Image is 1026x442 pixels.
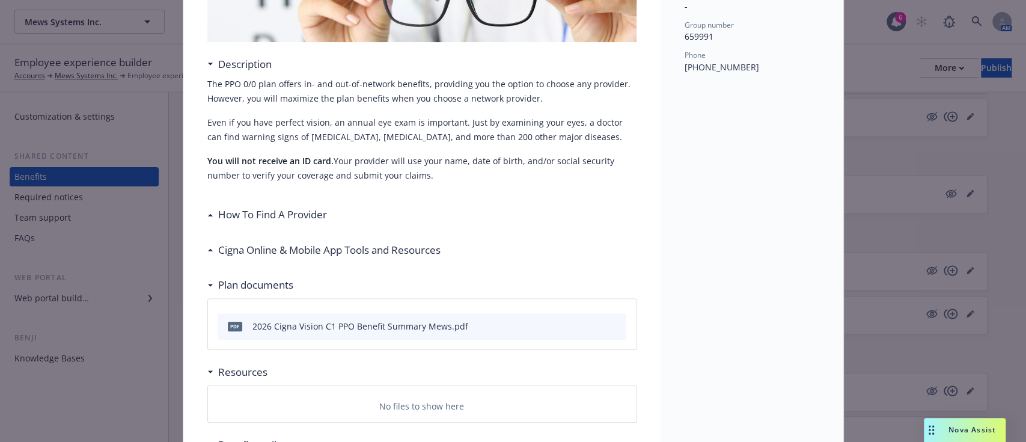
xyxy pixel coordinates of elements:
button: download file [591,320,601,333]
p: The PPO 0/0 plan offers in- and out-of-network benefits, providing you the option to choose any p... [207,77,637,106]
div: Drag to move [924,418,939,442]
h3: Cigna Online & Mobile App Tools and Resources [218,242,441,258]
button: Nova Assist [924,418,1006,442]
h3: How To Find A Provider [218,207,327,223]
div: Description [207,57,272,72]
p: No files to show here [379,400,464,413]
button: preview file [611,320,621,333]
p: Even if you have perfect vision, an annual eye exam is important. Just by examining your eyes, a ... [207,115,637,144]
h3: Resources [218,364,267,380]
div: 2026 Cigna Vision C1 PPO Benefit Summary Mews.pdf [252,320,468,333]
p: [PHONE_NUMBER] [685,61,819,73]
div: Plan documents [207,277,293,293]
span: Nova Assist [948,425,996,435]
div: Resources [207,364,267,380]
p: 659991 [685,30,819,43]
div: How To Find A Provider [207,207,327,223]
h3: Description [218,57,272,72]
div: Cigna Online & Mobile App Tools and Resources [207,242,441,258]
span: Group number [685,20,734,30]
p: Your provider will use your name, date of birth, and/or social security number to verify your cov... [207,154,637,183]
span: Phone [685,50,706,60]
h3: Plan documents [218,277,293,293]
span: pdf [228,322,242,331]
strong: You will not receive an ID card. [207,155,334,167]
